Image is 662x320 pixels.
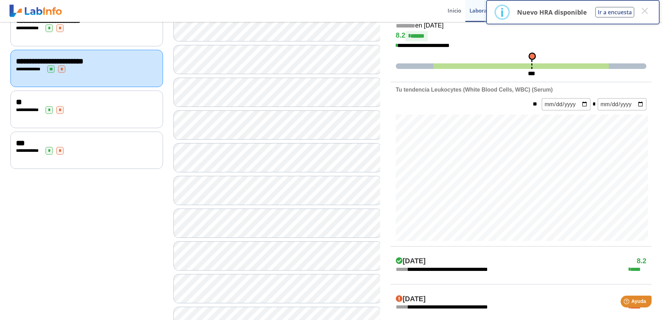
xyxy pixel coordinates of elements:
input: mm/dd/yyyy [542,98,590,110]
button: Ir a encuesta [595,7,634,17]
iframe: Help widget launcher [600,293,654,312]
div: i [500,6,504,18]
p: Nuevo HRA disponible [517,8,587,16]
h4: [DATE] [396,295,426,303]
h4: 8.2 [396,31,646,41]
b: Tu tendencia Leukocytes (White Blood Cells, WBC) (Serum) [396,87,553,93]
h4: 8.2 [637,257,646,265]
button: Close this dialog [638,5,651,17]
input: mm/dd/yyyy [598,98,646,110]
h5: en [DATE] [396,22,646,30]
h4: [DATE] [396,257,426,265]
